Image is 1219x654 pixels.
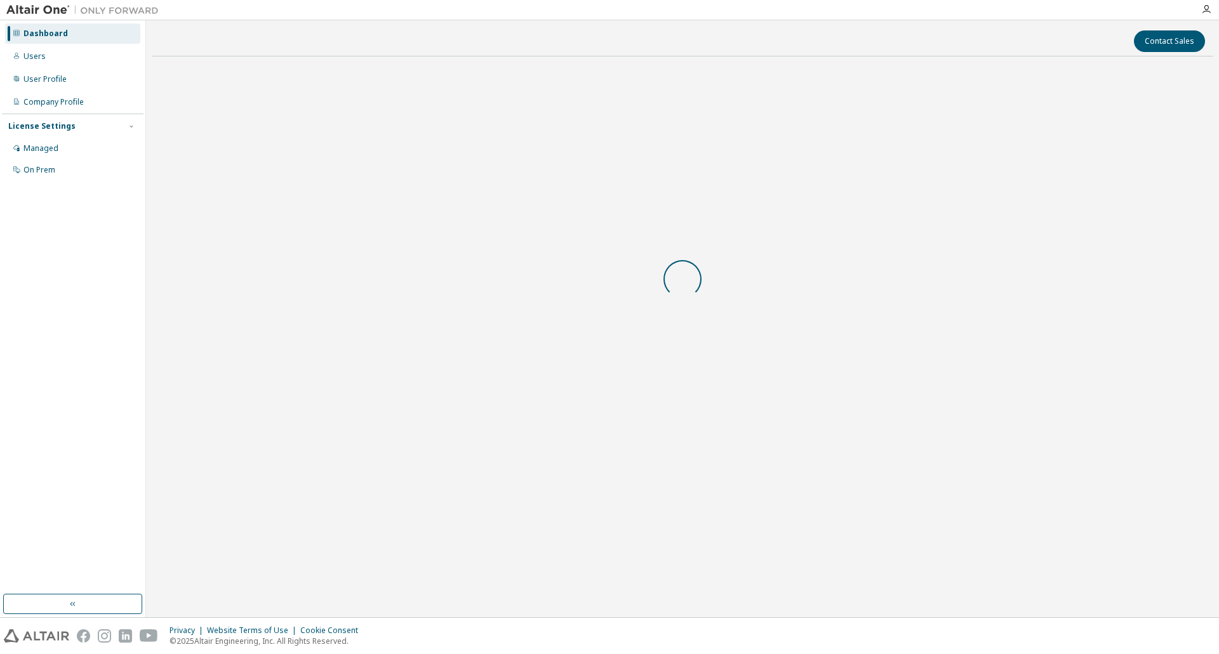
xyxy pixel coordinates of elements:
[300,625,366,636] div: Cookie Consent
[207,625,300,636] div: Website Terms of Use
[23,29,68,39] div: Dashboard
[23,143,58,154] div: Managed
[8,121,76,131] div: License Settings
[23,74,67,84] div: User Profile
[23,97,84,107] div: Company Profile
[170,625,207,636] div: Privacy
[23,51,46,62] div: Users
[1134,30,1205,52] button: Contact Sales
[23,165,55,175] div: On Prem
[6,4,165,16] img: Altair One
[4,629,69,643] img: altair_logo.svg
[77,629,90,643] img: facebook.svg
[98,629,111,643] img: instagram.svg
[170,636,366,646] p: © 2025 Altair Engineering, Inc. All Rights Reserved.
[119,629,132,643] img: linkedin.svg
[140,629,158,643] img: youtube.svg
